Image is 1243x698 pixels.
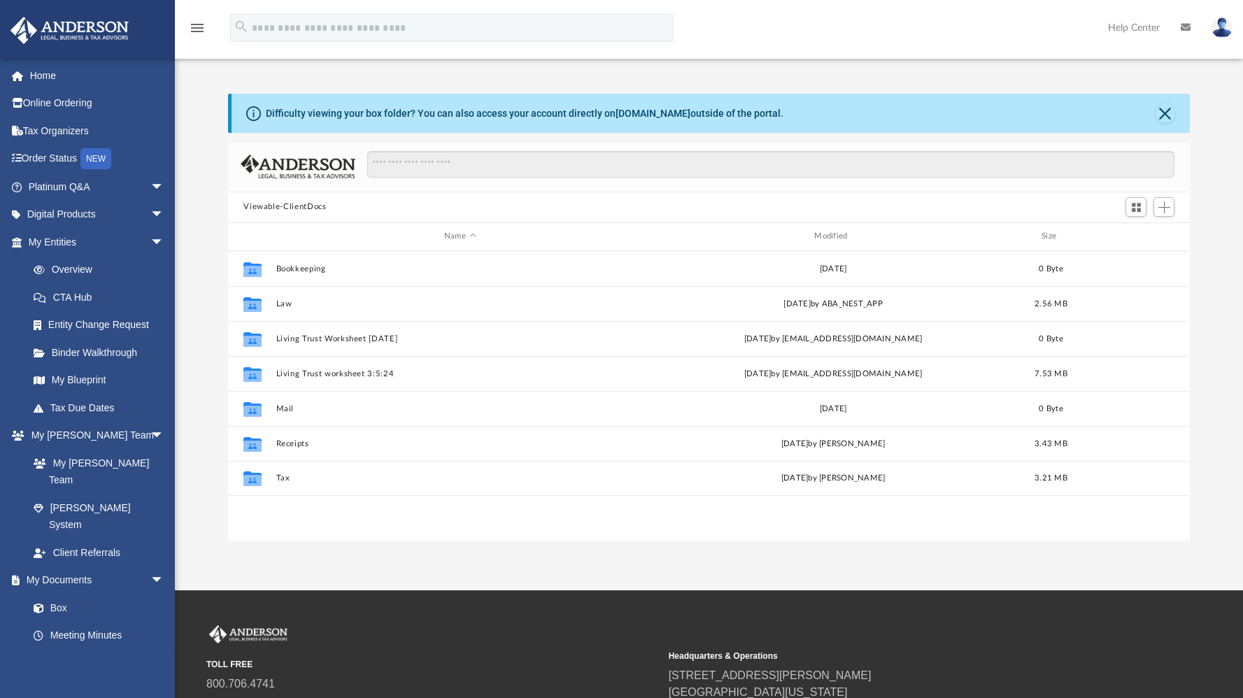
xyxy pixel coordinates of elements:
[616,108,690,119] a: [DOMAIN_NAME]
[150,422,178,450] span: arrow_drop_down
[150,567,178,595] span: arrow_drop_down
[10,62,185,90] a: Home
[189,27,206,36] a: menu
[10,567,178,594] a: My Documentsarrow_drop_down
[1039,334,1064,342] span: 0 Byte
[20,256,185,284] a: Overview
[1153,197,1174,217] button: Add
[276,299,644,308] button: Law
[650,437,1017,450] div: [DATE] by [PERSON_NAME]
[276,230,644,243] div: Name
[266,106,783,121] div: Difficulty viewing your box folder? You can also access your account directly on outside of the p...
[20,449,171,494] a: My [PERSON_NAME] Team
[228,251,1189,541] div: grid
[20,311,185,339] a: Entity Change Request
[206,658,659,671] small: TOLL FREE
[650,297,1017,310] div: [DATE] by ABA_NEST_APP
[80,148,111,169] div: NEW
[234,19,249,34] i: search
[10,145,185,173] a: Order StatusNEW
[243,201,326,213] button: Viewable-ClientDocs
[1039,264,1064,272] span: 0 Byte
[20,394,185,422] a: Tax Due Dates
[1212,17,1233,38] img: User Pic
[649,230,1017,243] div: Modified
[10,117,185,145] a: Tax Organizers
[1035,369,1067,377] span: 7.53 MB
[1086,230,1184,243] div: id
[10,90,185,117] a: Online Ordering
[650,262,1017,275] div: [DATE]
[20,494,178,539] a: [PERSON_NAME] System
[1035,299,1067,307] span: 2.56 MB
[1035,439,1067,447] span: 3.43 MB
[276,404,644,413] button: Mail
[276,369,644,378] button: Living Trust worksheet 3:5:24
[20,339,185,366] a: Binder Walkthrough
[1156,104,1175,123] button: Close
[650,332,1017,345] div: [DATE] by [EMAIL_ADDRESS][DOMAIN_NAME]
[150,228,178,257] span: arrow_drop_down
[669,669,872,681] a: [STREET_ADDRESS][PERSON_NAME]
[150,201,178,229] span: arrow_drop_down
[206,678,275,690] a: 800.706.4741
[276,334,644,343] button: Living Trust Worksheet [DATE]
[1023,230,1079,243] div: Size
[234,230,269,243] div: id
[650,367,1017,380] div: [DATE] by [EMAIL_ADDRESS][DOMAIN_NAME]
[10,228,185,256] a: My Entitiesarrow_drop_down
[20,539,178,567] a: Client Referrals
[6,17,133,44] img: Anderson Advisors Platinum Portal
[276,264,644,273] button: Bookkeeping
[10,201,185,229] a: Digital Productsarrow_drop_down
[20,622,178,650] a: Meeting Minutes
[669,686,848,698] a: [GEOGRAPHIC_DATA][US_STATE]
[10,422,178,450] a: My [PERSON_NAME] Teamarrow_drop_down
[10,173,185,201] a: Platinum Q&Aarrow_drop_down
[189,20,206,36] i: menu
[20,366,178,394] a: My Blueprint
[367,151,1174,178] input: Search files and folders
[1039,404,1064,412] span: 0 Byte
[650,402,1017,415] div: [DATE]
[669,650,1121,662] small: Headquarters & Operations
[150,173,178,201] span: arrow_drop_down
[20,649,171,677] a: Forms Library
[20,594,171,622] a: Box
[20,283,185,311] a: CTA Hub
[650,472,1017,485] div: [DATE] by [PERSON_NAME]
[276,473,644,483] button: Tax
[276,439,644,448] button: Receipts
[1035,474,1067,482] span: 3.21 MB
[1125,197,1146,217] button: Switch to Grid View
[206,625,290,643] img: Anderson Advisors Platinum Portal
